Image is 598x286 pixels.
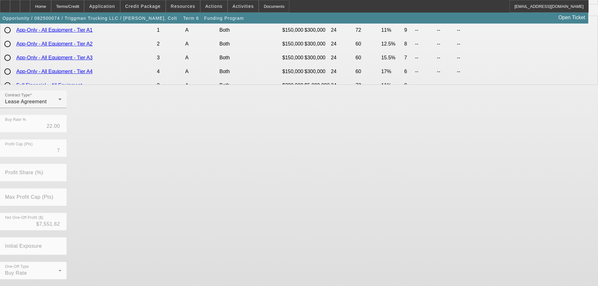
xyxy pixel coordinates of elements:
td: 60 [355,65,380,78]
td: -- [415,65,436,78]
td: 72 [355,79,380,92]
td: 24 [331,51,354,64]
td: $150,000 [282,51,304,64]
td: 72 [355,24,380,37]
td: -- [415,37,436,51]
mat-label: Profit Share (%) [5,170,43,175]
td: Both [219,37,256,51]
a: Full Financial – All Equipment [16,83,82,88]
mat-label: Net One-Off Profit ($) [5,216,43,220]
td: $300,000 [304,51,330,64]
span: Opportunity / 082500074 / Triggman Trucking LLC / [PERSON_NAME], Colt [3,16,177,21]
a: App-Only - All Equipment - Tier A4 [16,69,93,74]
span: Lease Agreement [5,99,47,104]
td: 60 [355,37,380,51]
mat-label: Contract Type [5,93,30,97]
td: $300,000 [304,37,330,51]
td: $300,000 [304,24,330,37]
td: 8 [157,79,184,92]
td: -- [437,37,456,51]
td: 7 [404,51,414,64]
td: 24 [331,24,354,37]
td: 8 [404,37,414,51]
button: Credit Package [121,0,165,12]
td: 15.5% [381,51,403,64]
td: -- [415,24,436,37]
span: Term 6 [183,16,199,21]
mat-label: Max Profit Cap (Pts) [5,194,53,200]
button: Actions [201,0,227,12]
td: $5,000,000 [304,79,330,92]
td: 11% [381,79,403,92]
td: -- [456,51,470,64]
td: A [185,65,218,78]
button: Funding Program [202,13,245,24]
span: Actions [205,4,223,9]
td: -- [456,24,470,37]
td: -- [415,51,436,64]
td: A [185,51,218,64]
td: $150,000 [282,24,304,37]
td: 24 [331,79,354,92]
span: Application [89,4,115,9]
td: 3 [157,51,184,64]
td: $300,000 [282,79,304,92]
td: 1 [157,24,184,37]
td: -- [437,24,456,37]
td: Both [219,24,256,37]
td: -- [415,79,436,92]
td: Both [219,79,256,92]
a: App-Only - All Equipment - Tier A1 [16,27,93,33]
td: 9 [404,79,414,92]
td: Both [219,51,256,64]
td: Both [219,65,256,78]
td: A [185,79,218,92]
span: Funding Program [204,16,244,21]
td: -- [437,65,456,78]
button: Term 6 [181,13,201,24]
span: Credit Package [125,4,161,9]
td: 4 [157,65,184,78]
mat-label: Profit Cap (Pts) [5,142,33,146]
td: 6 [404,65,414,78]
td: 2 [157,37,184,51]
mat-label: One-Off Type [5,265,29,269]
mat-label: Buy Rate % [5,118,26,122]
td: A [185,37,218,51]
td: 17% [381,65,403,78]
td: 24 [331,65,354,78]
td: -- [437,51,456,64]
td: A [185,24,218,37]
td: $150,000 [282,37,304,51]
td: $300,000 [304,65,330,78]
td: 12.5% [381,37,403,51]
td: 11% [381,24,403,37]
a: App-Only - All Equipment - Tier A2 [16,41,93,46]
td: -- [456,79,470,92]
a: App-Only - All Equipment - Tier A3 [16,55,93,60]
td: -- [456,65,470,78]
td: -- [456,37,470,51]
span: Resources [171,4,195,9]
a: Open Ticket [556,12,588,23]
button: Activities [228,0,259,12]
span: Activities [233,4,254,9]
td: 24 [331,37,354,51]
td: 60 [355,51,380,64]
button: Resources [166,0,200,12]
td: 9 [404,24,414,37]
button: Application [84,0,120,12]
td: $150,000 [282,65,304,78]
td: -- [437,79,456,92]
mat-label: Initial Exposure [5,243,42,249]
